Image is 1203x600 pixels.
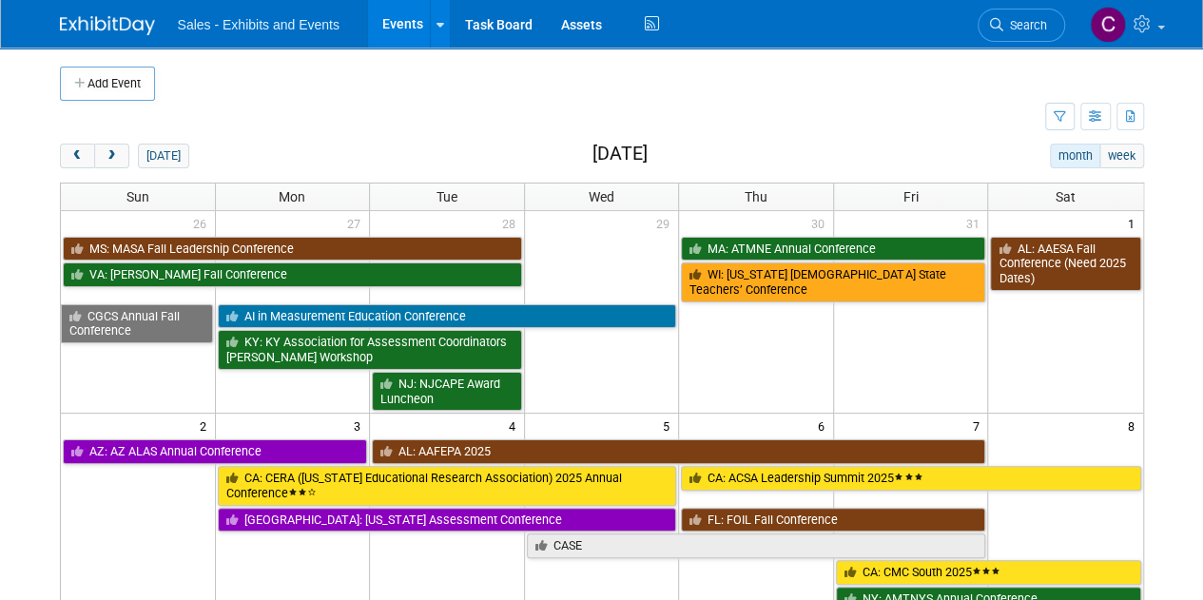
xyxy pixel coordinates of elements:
a: MA: ATMNE Annual Conference [681,237,985,261]
span: 7 [970,414,987,437]
a: [GEOGRAPHIC_DATA]: [US_STATE] Assessment Conference [218,508,677,532]
span: 4 [507,414,524,437]
a: AL: AAESA Fall Conference (Need 2025 Dates) [990,237,1140,291]
span: Sun [126,189,149,204]
span: Tue [437,189,457,204]
span: 5 [661,414,678,437]
span: 27 [345,211,369,235]
a: MS: MASA Fall Leadership Conference [63,237,522,261]
span: Sales - Exhibits and Events [178,17,340,32]
a: CA: ACSA Leadership Summit 2025 [681,466,1140,491]
button: prev [60,144,95,168]
button: Add Event [60,67,155,101]
span: Wed [589,189,614,204]
span: 8 [1126,414,1143,437]
button: next [94,144,129,168]
a: FL: FOIL Fall Conference [681,508,985,532]
a: AZ: AZ ALAS Annual Conference [63,439,368,464]
span: 28 [500,211,524,235]
a: VA: [PERSON_NAME] Fall Conference [63,262,522,287]
h2: [DATE] [592,144,647,165]
button: month [1050,144,1100,168]
a: WI: [US_STATE] [DEMOGRAPHIC_DATA] State Teachers’ Conference [681,262,985,301]
span: 26 [191,211,215,235]
span: 29 [654,211,678,235]
span: Fri [903,189,919,204]
span: 6 [816,414,833,437]
a: AL: AAFEPA 2025 [372,439,985,464]
a: NJ: NJCAPE Award Luncheon [372,372,522,411]
a: CGCS Annual Fall Conference [61,304,213,343]
img: ExhibitDay [60,16,155,35]
span: 3 [352,414,369,437]
a: AI in Measurement Education Conference [218,304,677,329]
span: 30 [809,211,833,235]
a: Search [978,9,1065,42]
button: [DATE] [138,144,188,168]
a: CA: CMC South 2025 [836,560,1141,585]
button: week [1099,144,1143,168]
span: Sat [1056,189,1076,204]
span: Search [1003,18,1047,32]
a: CASE [527,533,986,558]
a: KY: KY Association for Assessment Coordinators [PERSON_NAME] Workshop [218,330,522,369]
span: Thu [745,189,767,204]
img: Christine Lurz [1090,7,1126,43]
span: 1 [1126,211,1143,235]
span: Mon [279,189,305,204]
a: CA: CERA ([US_STATE] Educational Research Association) 2025 Annual Conference [218,466,677,505]
span: 2 [198,414,215,437]
span: 31 [963,211,987,235]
